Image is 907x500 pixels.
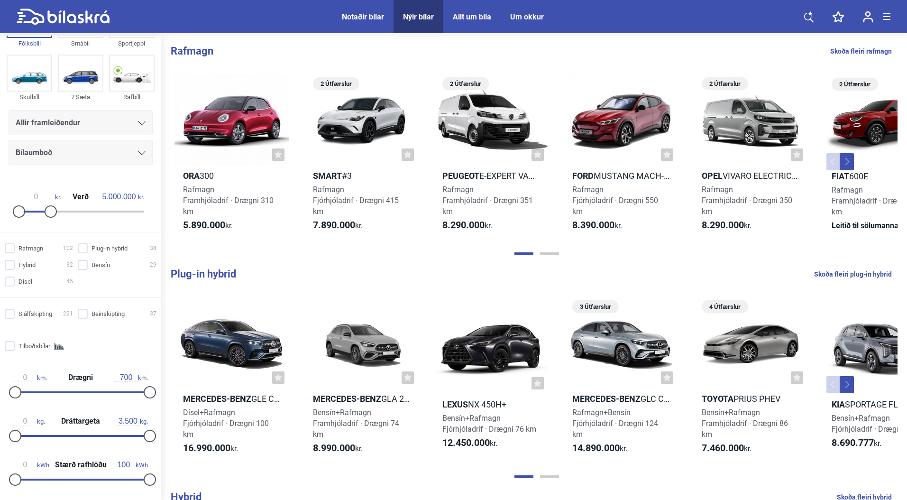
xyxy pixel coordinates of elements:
[514,252,533,255] button: Page 1
[572,394,641,404] b: Mercedes-Benz
[447,77,484,90] span: 2 Útfærslur
[183,408,269,439] span: Dísel+Rafmagn Fjórhjóladrif · Drægni 100 km
[572,220,622,231] span: kr.
[63,309,73,319] span: 221
[832,437,881,449] span: kr.
[403,12,434,21] a: Nýir bílar
[183,219,225,231] b: 5.890.000
[66,277,73,287] span: 45
[13,417,45,426] span: kg.
[7,38,52,49] div: Fólksbíll
[150,243,156,253] span: 38
[171,268,236,280] b: Plug-in hybrid
[693,393,808,404] h2: Prius PHEV
[863,11,873,23] img: user-login.svg
[702,443,751,454] span: kr.
[313,220,363,231] span: kr.
[832,399,845,409] b: Kia
[183,220,233,231] span: kr.
[702,185,792,216] span: Rafmagn Framhjóladrif · Drægni 350 km
[434,170,549,181] h2: e-Expert Van L2
[442,219,485,231] b: 8.290.000
[58,92,103,102] div: 7 Sæta
[63,243,73,253] span: 102
[116,417,148,426] span: kg.
[18,277,32,287] span: Dísel
[434,399,549,410] h2: NX 450h+
[174,393,289,404] h2: GLE Coupé 350 de 4MATIC
[442,171,479,181] b: Peugeot
[59,417,102,425] span: Dráttargeta
[13,461,49,469] span: kWh
[313,443,363,454] span: kr.
[572,171,594,181] b: Ford
[702,394,733,404] b: Toyota
[17,193,61,201] span: kr.
[92,243,128,253] span: Plug-in hybrid
[572,219,614,231] b: 8.390.000
[702,171,723,181] b: Opel
[150,260,156,270] span: 29
[572,442,620,454] b: 14.890.000
[706,77,743,90] span: 2 Útfærslur
[702,442,744,454] b: 7.460.000
[434,297,549,463] a: LexusNX 450h+Bensín+RafmagnFjórhjóladrif · Drægni 76 km12.450.000kr.
[442,185,533,216] span: Rafmagn Framhjóladrif · Drægni 351 km
[514,475,533,478] button: Page 1
[313,442,355,454] b: 8.990.000
[702,220,751,231] span: kr.
[109,38,155,49] div: Sportjeppi
[58,38,103,49] div: Smábíl
[183,394,251,404] b: Mercedes-Benz
[693,297,808,463] a: 4 ÚtfærslurToyotaPrius PHEVBensín+RafmagnFramhjóladrif · Drægni 86 km7.460.000kr.
[434,74,549,240] a: 2 ÚtfærslurPeugeote-Expert Van L2RafmagnFramhjóladrif · Drægni 351 km8.290.000kr.
[66,260,73,270] span: 32
[702,408,788,439] span: Bensín+Rafmagn Framhjóladrif · Drægni 86 km
[342,12,384,21] a: Notaðir bílar
[313,394,381,404] b: Mercedes-Benz
[318,77,355,90] span: 2 Útfærslur
[832,437,874,448] b: 8.690.777
[564,74,678,240] a: FordMustang Mach-E LRRafmagnFjórhjóladrif · Drægni 550 km8.390.000kr.
[53,461,109,469] span: Stærð rafhlöðu
[836,78,873,91] span: 2 Útfærslur
[572,408,658,439] span: Rafmagn+Bensín Fjórhjóladrif · Drægni 124 km
[13,373,47,382] span: km.
[693,74,808,240] a: 2 ÚtfærslurOpelVivaro Electric Van L2RafmagnFramhjóladrif · Drægni 350 km8.290.000kr.
[313,171,342,181] b: Smart
[564,297,678,463] a: 3 ÚtfærslurMercedes-BenzGLC Coupé 300 e 4MATICRafmagn+BensínFjórhjóladrif · Drægni 124 km14.890.0...
[112,461,148,469] span: kWh
[564,170,678,181] h2: Mustang Mach-E LR
[814,268,892,280] a: Skoða fleiri plug-in hybrid
[304,297,419,463] a: Mercedes-BenzGLA 250eBensín+RafmagnFramhjóladrif · Drægni 74 km8.990.000kr.
[18,260,36,270] span: Hybrid
[183,185,274,216] span: Rafmagn Framhjóladrif · Drægni 310 km
[114,373,148,382] span: km.
[572,443,627,454] span: kr.
[66,374,95,381] span: Drægni
[442,437,497,449] span: kr.
[18,243,43,253] span: Rafmagn
[313,219,355,231] b: 7.890.000
[18,309,52,319] span: Sjálfskipting
[304,74,419,240] a: 2 ÚtfærslurSmart#3RafmagnFjórhjóladrif · Drægni 415 km7.890.000kr.
[442,399,468,409] b: Lexus
[540,252,559,255] button: Page 2
[183,171,200,181] b: ORA
[7,92,52,102] div: Skutbíll
[16,116,80,130] span: Allir framleiðendur
[510,12,544,21] a: Um okkur
[577,300,614,313] span: 3 Útfærslur
[92,309,125,319] span: Beinskipting
[150,309,156,319] span: 37
[183,442,230,454] b: 16.990.000
[453,12,491,21] a: Allt um bíla
[442,437,490,448] b: 12.450.000
[702,219,744,231] b: 8.290.000
[313,185,399,216] span: Rafmagn Fjórhjóladrif · Drægni 415 km
[693,170,808,181] h2: Vivaro Electric Van L2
